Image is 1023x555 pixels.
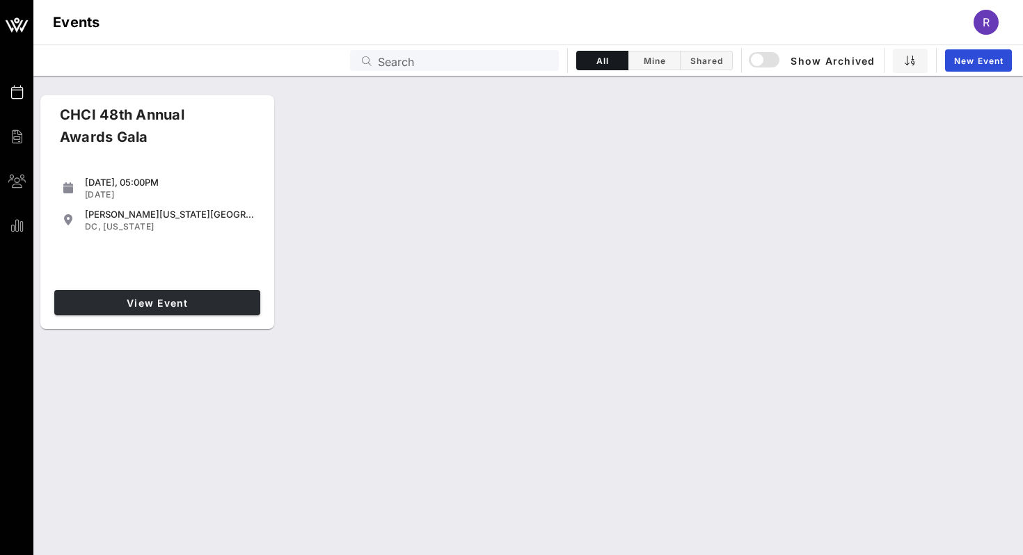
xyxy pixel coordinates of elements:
[60,297,255,309] span: View Event
[103,221,154,232] span: [US_STATE]
[85,177,255,188] div: [DATE], 05:00PM
[628,51,681,70] button: Mine
[54,290,260,315] a: View Event
[53,11,100,33] h1: Events
[85,209,255,220] div: [PERSON_NAME][US_STATE][GEOGRAPHIC_DATA]
[576,51,628,70] button: All
[974,10,999,35] div: R
[681,51,733,70] button: Shared
[85,221,101,232] span: DC,
[49,104,245,159] div: CHCI 48th Annual Awards Gala
[983,15,990,29] span: R
[637,56,672,66] span: Mine
[689,56,724,66] span: Shared
[85,189,255,200] div: [DATE]
[585,56,619,66] span: All
[953,56,1004,66] span: New Event
[945,49,1012,72] a: New Event
[750,48,875,73] button: Show Archived
[751,52,875,69] span: Show Archived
